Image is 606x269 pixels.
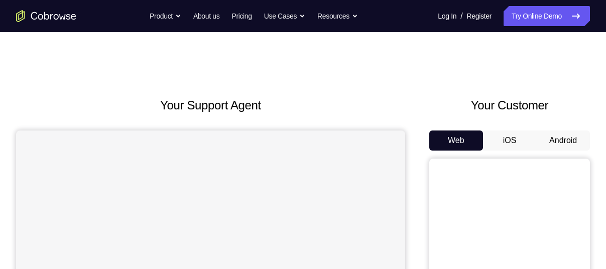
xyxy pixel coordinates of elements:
[231,6,252,26] a: Pricing
[429,96,590,114] h2: Your Customer
[504,6,590,26] a: Try Online Demo
[193,6,219,26] a: About us
[438,6,456,26] a: Log In
[483,130,537,151] button: iOS
[317,6,358,26] button: Resources
[150,6,181,26] button: Product
[16,10,76,22] a: Go to the home page
[536,130,590,151] button: Android
[429,130,483,151] button: Web
[264,6,305,26] button: Use Cases
[16,96,405,114] h2: Your Support Agent
[467,6,492,26] a: Register
[460,10,462,22] span: /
